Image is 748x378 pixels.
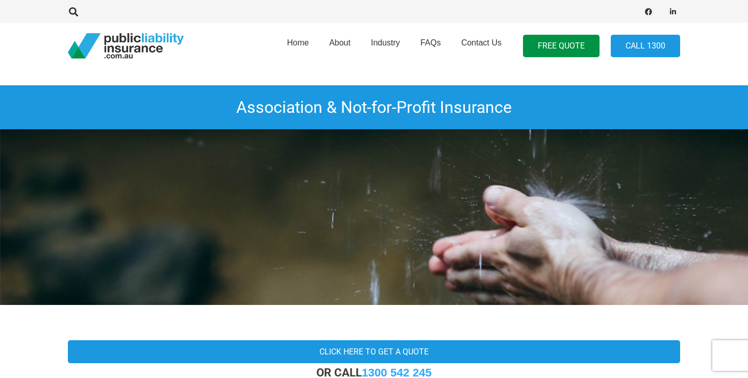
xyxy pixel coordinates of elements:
[287,38,309,47] span: Home
[68,33,184,59] a: pli_logotransparent
[461,38,502,47] span: Contact Us
[523,35,600,58] a: FREE QUOTE
[410,20,451,72] a: FAQs
[319,20,361,72] a: About
[611,35,680,58] a: Call 1300
[361,20,410,72] a: Industry
[68,340,680,363] a: Click Here To Get a Quote
[451,20,512,72] a: Contact Us
[371,38,400,47] span: Industry
[277,20,319,72] a: Home
[641,5,656,19] a: Facebook
[666,5,680,19] a: LinkedIn
[420,38,441,47] span: FAQs
[329,38,351,47] span: About
[63,7,84,16] a: Search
